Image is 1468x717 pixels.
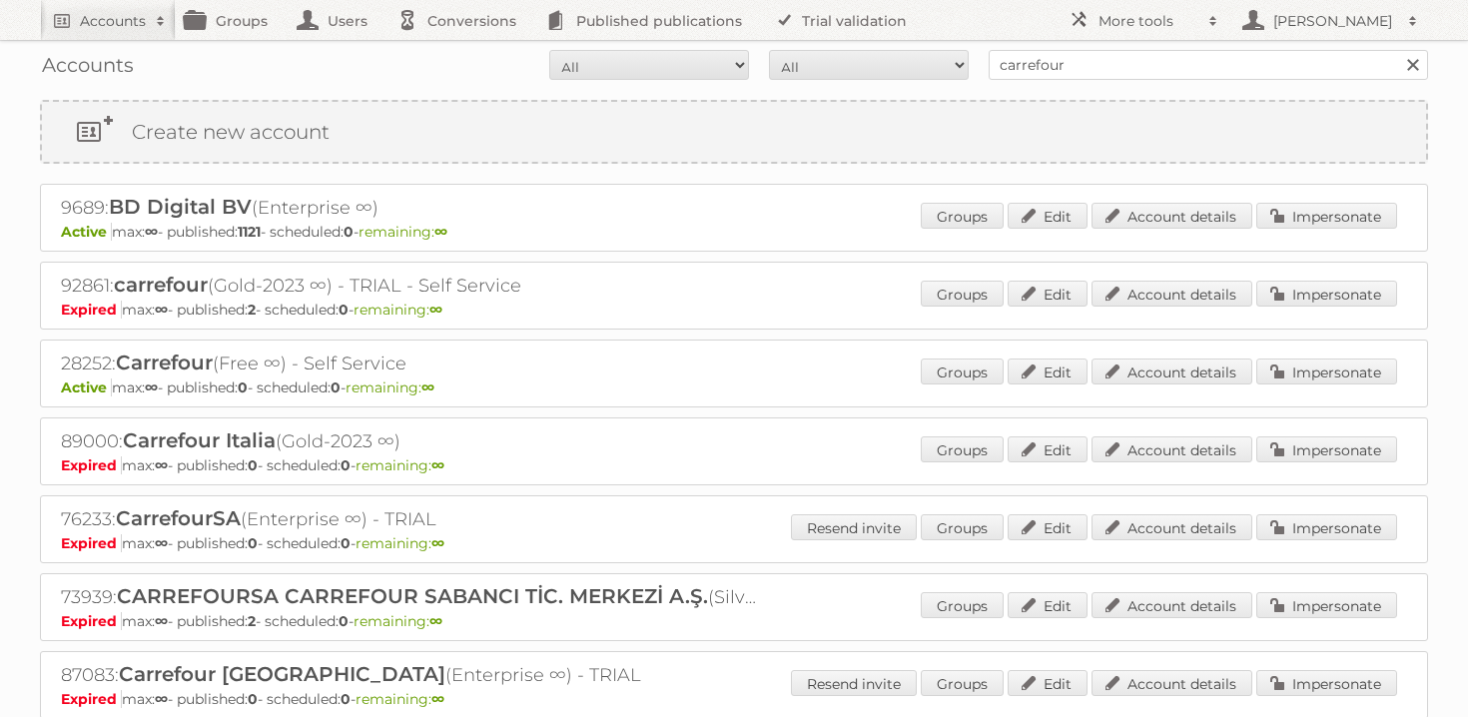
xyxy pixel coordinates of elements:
[155,612,168,630] strong: ∞
[248,612,256,630] strong: 2
[1099,11,1198,31] h2: More tools
[145,378,158,396] strong: ∞
[1092,592,1252,618] a: Account details
[1256,592,1397,618] a: Impersonate
[1008,670,1088,696] a: Edit
[431,690,444,708] strong: ∞
[1092,281,1252,307] a: Account details
[116,506,241,530] span: CarrefourSA
[1256,358,1397,384] a: Impersonate
[356,456,444,474] span: remaining:
[1092,436,1252,462] a: Account details
[1008,358,1088,384] a: Edit
[431,534,444,552] strong: ∞
[921,592,1004,618] a: Groups
[238,223,261,241] strong: 1121
[341,690,351,708] strong: 0
[155,301,168,319] strong: ∞
[61,301,122,319] span: Expired
[431,456,444,474] strong: ∞
[331,378,341,396] strong: 0
[61,534,122,552] span: Expired
[155,534,168,552] strong: ∞
[155,690,168,708] strong: ∞
[1008,592,1088,618] a: Edit
[429,301,442,319] strong: ∞
[359,223,447,241] span: remaining:
[116,351,213,374] span: Carrefour
[1008,281,1088,307] a: Edit
[248,534,258,552] strong: 0
[1092,670,1252,696] a: Account details
[42,102,1426,162] a: Create new account
[421,378,434,396] strong: ∞
[921,358,1004,384] a: Groups
[61,223,112,241] span: Active
[61,612,122,630] span: Expired
[61,378,112,396] span: Active
[238,378,248,396] strong: 0
[248,301,256,319] strong: 2
[1092,514,1252,540] a: Account details
[434,223,447,241] strong: ∞
[61,351,760,376] h2: 28252: (Free ∞) - Self Service
[1256,514,1397,540] a: Impersonate
[339,301,349,319] strong: 0
[339,612,349,630] strong: 0
[114,273,208,297] span: carrefour
[1268,11,1398,31] h2: [PERSON_NAME]
[61,534,1407,552] p: max: - published: - scheduled: -
[61,273,760,299] h2: 92861: (Gold-2023 ∞) - TRIAL - Self Service
[61,662,760,688] h2: 87083: (Enterprise ∞) - TRIAL
[145,223,158,241] strong: ∞
[921,281,1004,307] a: Groups
[429,612,442,630] strong: ∞
[61,584,760,610] h2: 73939: (Silver-2023 ∞) - TRIAL
[921,514,1004,540] a: Groups
[1092,358,1252,384] a: Account details
[61,690,1407,708] p: max: - published: - scheduled: -
[356,534,444,552] span: remaining:
[1008,436,1088,462] a: Edit
[341,456,351,474] strong: 0
[80,11,146,31] h2: Accounts
[61,223,1407,241] p: max: - published: - scheduled: -
[109,195,252,219] span: BD Digital BV
[155,456,168,474] strong: ∞
[61,690,122,708] span: Expired
[1008,203,1088,229] a: Edit
[61,428,760,454] h2: 89000: (Gold-2023 ∞)
[921,670,1004,696] a: Groups
[1256,670,1397,696] a: Impersonate
[1008,514,1088,540] a: Edit
[1092,203,1252,229] a: Account details
[921,203,1004,229] a: Groups
[346,378,434,396] span: remaining:
[61,195,760,221] h2: 9689: (Enterprise ∞)
[61,456,122,474] span: Expired
[119,662,445,686] span: Carrefour [GEOGRAPHIC_DATA]
[1256,203,1397,229] a: Impersonate
[1256,281,1397,307] a: Impersonate
[791,514,917,540] a: Resend invite
[921,436,1004,462] a: Groups
[117,584,708,608] span: CARREFOURSA CARREFOUR SABANCI TİC. MERKEZİ A.Ş.
[248,690,258,708] strong: 0
[61,456,1407,474] p: max: - published: - scheduled: -
[791,670,917,696] a: Resend invite
[356,690,444,708] span: remaining:
[1256,436,1397,462] a: Impersonate
[61,301,1407,319] p: max: - published: - scheduled: -
[61,378,1407,396] p: max: - published: - scheduled: -
[61,612,1407,630] p: max: - published: - scheduled: -
[61,506,760,532] h2: 76233: (Enterprise ∞) - TRIAL
[248,456,258,474] strong: 0
[123,428,276,452] span: Carrefour Italia
[344,223,354,241] strong: 0
[341,534,351,552] strong: 0
[354,301,442,319] span: remaining:
[354,612,442,630] span: remaining:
